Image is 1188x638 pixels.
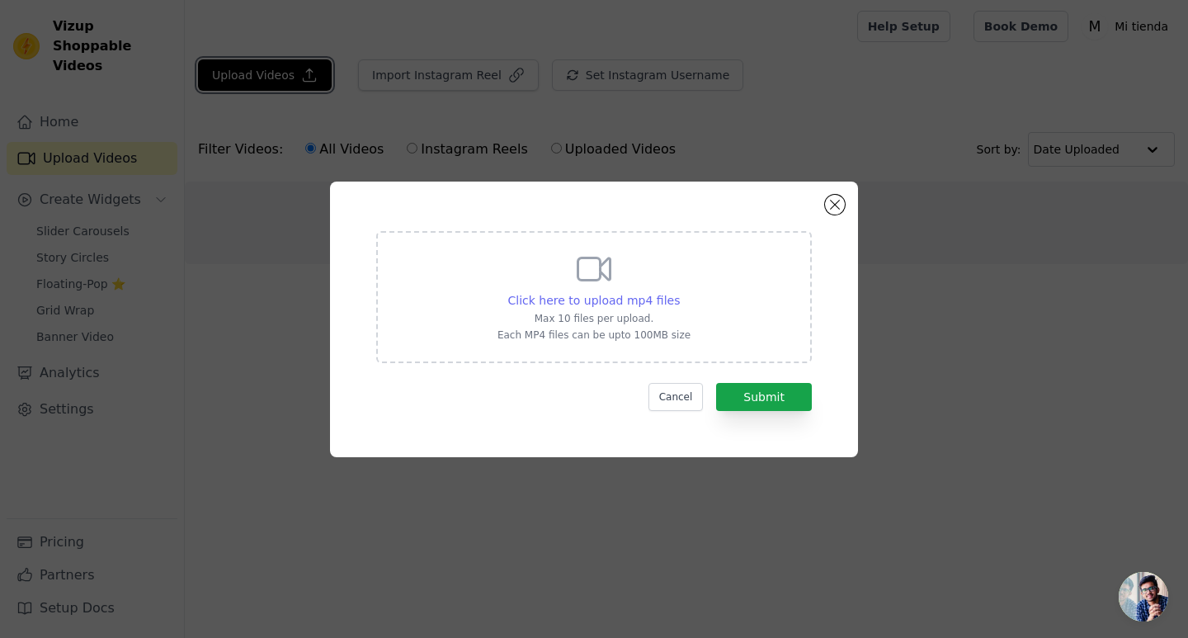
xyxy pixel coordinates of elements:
button: Close modal [825,195,845,215]
button: Cancel [648,383,704,411]
p: Each MP4 files can be upto 100MB size [497,328,691,342]
a: Open chat [1119,572,1168,621]
button: Submit [716,383,812,411]
p: Max 10 files per upload. [497,312,691,325]
span: Click here to upload mp4 files [508,294,681,307]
